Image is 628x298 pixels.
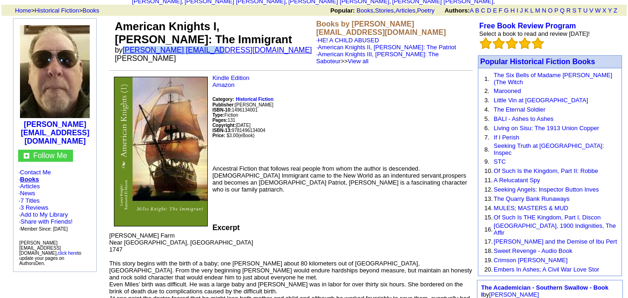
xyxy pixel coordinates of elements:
[494,87,521,94] a: Marooned
[484,125,489,132] font: 6.
[499,7,502,14] a: F
[123,46,312,54] a: [PERSON_NAME] [EMAIL_ADDRESS][DOMAIN_NAME]
[535,7,540,14] a: M
[506,37,518,49] img: bigemptystars.png
[519,37,531,49] img: bigemptystars.png
[18,169,92,232] font: · · · ·
[33,152,67,159] a: Follow Me
[212,81,235,88] a: Amazon
[578,7,582,14] a: T
[494,106,545,113] a: The Eternal Soldier
[494,238,617,245] a: [PERSON_NAME] and the Demise of Ibu Pert
[520,7,523,14] a: J
[608,7,612,14] a: Y
[479,22,576,30] b: Free Book Review Program
[484,177,493,184] font: 11.
[484,205,493,212] font: 14.
[493,7,497,14] a: E
[470,7,474,14] a: A
[19,197,73,232] font: · ·
[316,37,456,65] font: ·
[479,30,590,37] font: Select a book to read and review [DATE]!
[484,106,489,113] font: 4.
[484,115,489,122] font: 5.
[114,77,208,226] img: 62784.jpg
[331,7,626,14] font: , , ,
[20,190,35,197] a: News
[20,169,51,176] a: Contact Me
[20,176,39,183] a: Books
[494,72,612,86] a: The Six Bells of Madame [PERSON_NAME] (The Witch
[484,134,489,141] font: 7.
[484,257,493,264] font: 19.
[396,7,416,14] a: Articles
[494,97,588,104] a: Little Vin at [GEOGRAPHIC_DATA]
[212,165,467,193] font: Ancestral Fiction that follows real people from whom the author is descended. [DEMOGRAPHIC_DATA] ...
[212,133,225,138] b: Price:
[494,167,598,174] a: Of Such Is the Kingdom, Part II: Robbe
[484,214,493,221] font: 15.
[484,167,493,174] font: 10.
[494,214,601,221] a: Of Such Is THE Kingdom, Part I, Discon
[484,146,489,153] font: 8.
[212,107,232,113] b: ISBN-10:
[318,44,456,51] a: American Knights II, [PERSON_NAME]: The Patriot
[212,102,273,107] font: [PERSON_NAME]
[602,7,607,14] a: X
[212,107,258,113] font: 1496134001
[82,7,99,14] a: Books
[614,7,617,14] a: Z
[12,7,99,14] font: > >
[20,226,68,232] font: Member Since: [DATE]
[20,197,40,204] a: 7 Titles
[548,7,553,14] a: O
[212,128,232,133] b: ISBN-13:
[494,266,599,273] a: Embers In Ashes; A Civil War Love Stor
[494,195,569,202] a: The Quarry Bank Runaways
[480,58,595,66] a: Popular Historical Fiction Books
[480,37,492,49] img: bigemptystars.png
[417,7,435,14] a: Poetry
[20,218,73,225] a: Share with Friends!
[212,113,238,118] font: Fiction
[516,7,518,14] a: I
[510,7,515,14] a: H
[484,266,493,273] font: 20.
[525,7,529,14] a: K
[583,7,588,14] a: U
[481,284,608,298] font: by
[484,226,493,233] font: 16.
[316,51,438,65] font: · >>
[484,75,489,82] font: 1.
[494,205,568,212] a: MULES; MASTERS & MUD
[375,7,394,14] a: Stories
[20,25,90,118] img: 97917.jpg
[560,7,564,14] a: Q
[481,7,485,14] a: C
[484,238,493,245] font: 17.
[494,134,519,141] a: If I Perish
[504,7,509,14] a: G
[20,204,48,211] a: 3 Reviews
[331,7,355,14] b: Popular:
[484,97,489,104] font: 3.
[212,74,250,81] a: Kindle Edition
[318,37,379,44] a: HE! A CHILD ABUSED
[24,153,29,159] img: gc.jpg
[236,97,273,102] b: Historical Fiction
[494,222,616,236] a: [GEOGRAPHIC_DATA], 1900 Indignities, The Affir
[226,133,238,138] font: $3.00
[212,118,228,123] b: Pages:
[212,118,235,123] font: 131
[494,257,568,264] a: Crimson [PERSON_NAME]
[484,195,493,202] font: 13.
[589,7,594,14] a: V
[212,148,445,158] iframe: fb:like Facebook Social Plugin
[572,7,576,14] a: S
[212,113,225,118] b: Type:
[35,7,79,14] a: Historical Fiction
[484,158,489,165] font: 9.
[487,7,491,14] a: D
